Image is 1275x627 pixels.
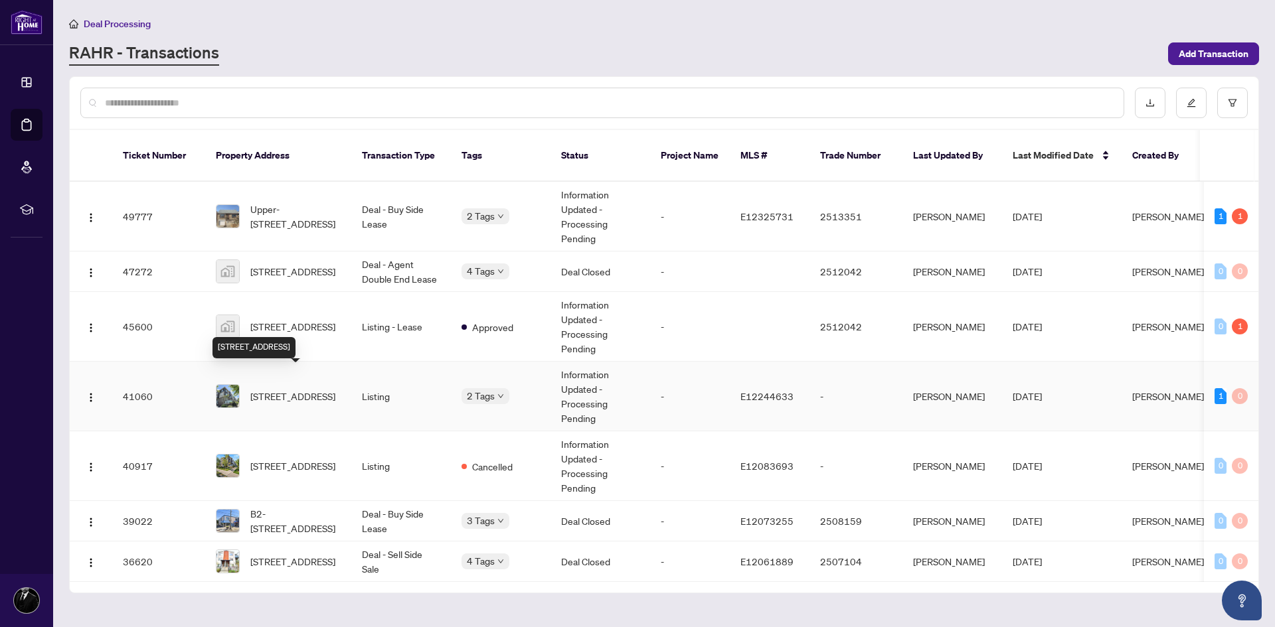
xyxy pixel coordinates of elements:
[1002,130,1122,182] th: Last Modified Date
[497,558,504,565] span: down
[650,292,730,362] td: -
[467,263,495,279] span: 4 Tags
[467,208,495,224] span: 2 Tags
[1232,513,1248,529] div: 0
[351,182,451,251] td: Deal - Buy Side Lease
[14,588,39,613] img: Profile Icon
[351,130,451,182] th: Transaction Type
[467,553,495,569] span: 4 Tags
[80,316,102,337] button: Logo
[902,362,1002,431] td: [PERSON_NAME]
[902,182,1002,251] td: [PERSON_NAME]
[1132,265,1204,277] span: [PERSON_NAME]
[740,515,794,527] span: E12073255
[730,130,809,182] th: MLS #
[650,431,730,501] td: -
[250,506,341,535] span: B2-[STREET_ADDRESS]
[551,182,650,251] td: Information Updated - Processing Pending
[1013,460,1042,472] span: [DATE]
[351,431,451,501] td: Listing
[86,517,96,527] img: Logo
[80,455,102,476] button: Logo
[250,554,335,569] span: [STREET_ADDRESS]
[351,362,451,431] td: Listing
[902,541,1002,582] td: [PERSON_NAME]
[1013,210,1042,222] span: [DATE]
[351,292,451,362] td: Listing - Lease
[809,292,902,362] td: 2512042
[1013,265,1042,277] span: [DATE]
[902,431,1002,501] td: [PERSON_NAME]
[86,392,96,403] img: Logo
[112,292,205,362] td: 45600
[1232,458,1248,474] div: 0
[250,264,335,279] span: [STREET_ADDRESS]
[551,501,650,541] td: Deal Closed
[740,390,794,402] span: E12244633
[250,319,335,334] span: [STREET_ADDRESS]
[1013,555,1042,567] span: [DATE]
[80,510,102,531] button: Logo
[216,260,239,283] img: thumbnail-img
[112,130,205,182] th: Ticket Number
[740,210,794,222] span: E12325731
[80,261,102,282] button: Logo
[1215,553,1227,569] div: 0
[1146,98,1155,107] span: download
[650,130,730,182] th: Project Name
[1215,513,1227,529] div: 0
[1176,88,1207,118] button: edit
[1215,388,1227,404] div: 1
[1132,320,1204,332] span: [PERSON_NAME]
[1222,581,1262,620] button: Open asap
[351,251,451,292] td: Deal - Agent Double End Lease
[1122,130,1201,182] th: Created By
[740,460,794,472] span: E12083693
[902,501,1002,541] td: [PERSON_NAME]
[84,18,151,30] span: Deal Processing
[112,182,205,251] td: 49777
[69,19,78,29] span: home
[1013,148,1094,163] span: Last Modified Date
[11,10,42,35] img: logo
[1232,208,1248,224] div: 1
[809,362,902,431] td: -
[497,268,504,275] span: down
[1013,320,1042,332] span: [DATE]
[551,362,650,431] td: Information Updated - Processing Pending
[551,431,650,501] td: Information Updated - Processing Pending
[112,431,205,501] td: 40917
[1135,88,1165,118] button: download
[1132,390,1204,402] span: [PERSON_NAME]
[650,541,730,582] td: -
[1132,515,1204,527] span: [PERSON_NAME]
[650,251,730,292] td: -
[1215,208,1227,224] div: 1
[1013,515,1042,527] span: [DATE]
[250,458,335,473] span: [STREET_ADDRESS]
[1215,318,1227,334] div: 0
[212,337,296,358] div: [STREET_ADDRESS]
[1168,42,1259,65] button: Add Transaction
[902,292,1002,362] td: [PERSON_NAME]
[351,541,451,582] td: Deal - Sell Side Sale
[112,501,205,541] td: 39022
[86,212,96,223] img: Logo
[1228,98,1237,107] span: filter
[69,42,219,66] a: RAHR - Transactions
[902,251,1002,292] td: [PERSON_NAME]
[86,557,96,568] img: Logo
[205,130,351,182] th: Property Address
[216,205,239,228] img: thumbnail-img
[112,251,205,292] td: 47272
[86,462,96,472] img: Logo
[250,202,341,231] span: Upper-[STREET_ADDRESS]
[216,315,239,338] img: thumbnail-img
[216,550,239,573] img: thumbnail-img
[1013,390,1042,402] span: [DATE]
[351,501,451,541] td: Deal - Buy Side Lease
[902,130,1002,182] th: Last Updated By
[86,322,96,333] img: Logo
[1232,263,1248,279] div: 0
[250,389,335,403] span: [STREET_ADDRESS]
